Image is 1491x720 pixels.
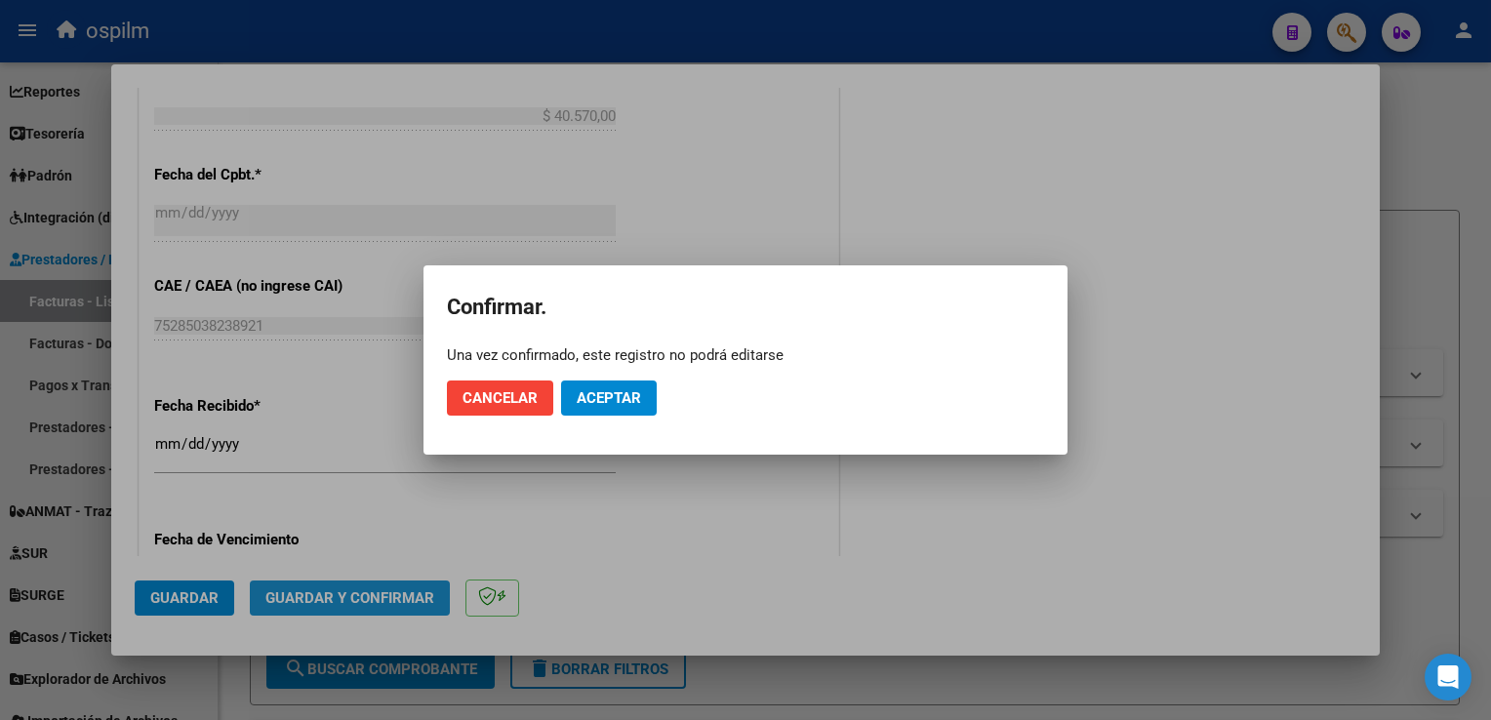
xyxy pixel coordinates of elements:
div: Una vez confirmado, este registro no podrá editarse [447,345,1044,365]
h2: Confirmar. [447,289,1044,326]
button: Cancelar [447,380,553,416]
span: Aceptar [577,389,641,407]
button: Aceptar [561,380,657,416]
span: Cancelar [463,389,538,407]
div: Open Intercom Messenger [1425,654,1471,700]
